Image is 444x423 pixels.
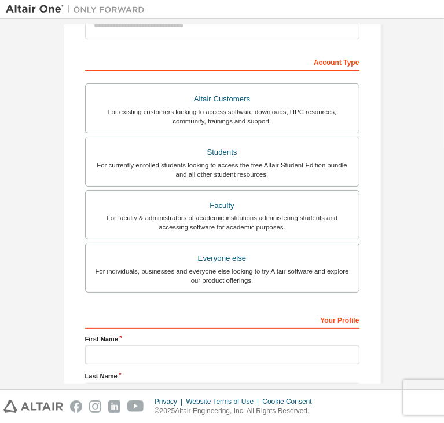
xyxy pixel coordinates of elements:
img: Altair One [6,3,151,15]
div: Account Type [85,52,359,71]
div: Altair Customers [93,91,352,107]
img: youtube.svg [127,400,144,413]
div: For faculty & administrators of academic institutions administering students and accessing softwa... [93,213,352,232]
div: Cookie Consent [262,397,318,406]
div: For individuals, businesses and everyone else looking to try Altair software and explore our prod... [93,267,352,285]
label: First Name [85,334,359,344]
p: © 2025 Altair Engineering, Inc. All Rights Reserved. [155,406,319,416]
label: Last Name [85,371,359,381]
img: facebook.svg [70,400,82,413]
div: For currently enrolled students looking to access the free Altair Student Edition bundle and all ... [93,161,352,179]
img: linkedin.svg [108,400,120,413]
div: Your Profile [85,310,359,329]
img: altair_logo.svg [3,400,63,413]
div: Privacy [155,397,186,406]
div: Website Terms of Use [186,397,262,406]
div: Everyone else [93,250,352,267]
div: Students [93,144,352,161]
div: For existing customers looking to access software downloads, HPC resources, community, trainings ... [93,107,352,126]
img: instagram.svg [89,400,101,413]
div: Faculty [93,198,352,214]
